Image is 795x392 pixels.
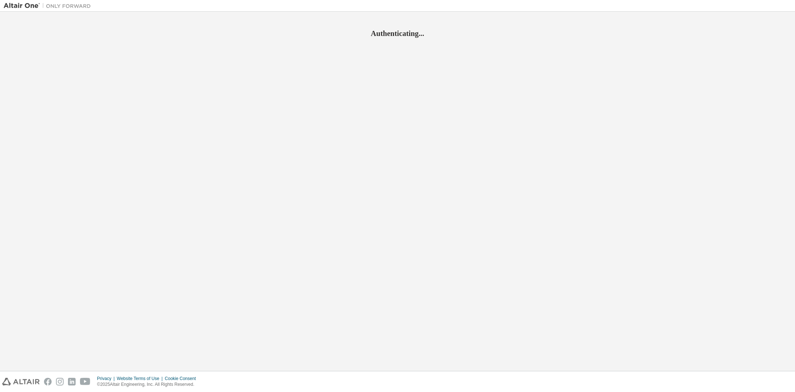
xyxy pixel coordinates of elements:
div: Privacy [97,376,117,381]
img: altair_logo.svg [2,378,40,385]
img: Altair One [4,2,95,9]
p: © 2025 Altair Engineering, Inc. All Rights Reserved. [97,381,200,388]
img: linkedin.svg [68,378,76,385]
img: instagram.svg [56,378,64,385]
img: youtube.svg [80,378,91,385]
img: facebook.svg [44,378,52,385]
div: Cookie Consent [165,376,200,381]
h2: Authenticating... [4,29,791,38]
div: Website Terms of Use [117,376,165,381]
